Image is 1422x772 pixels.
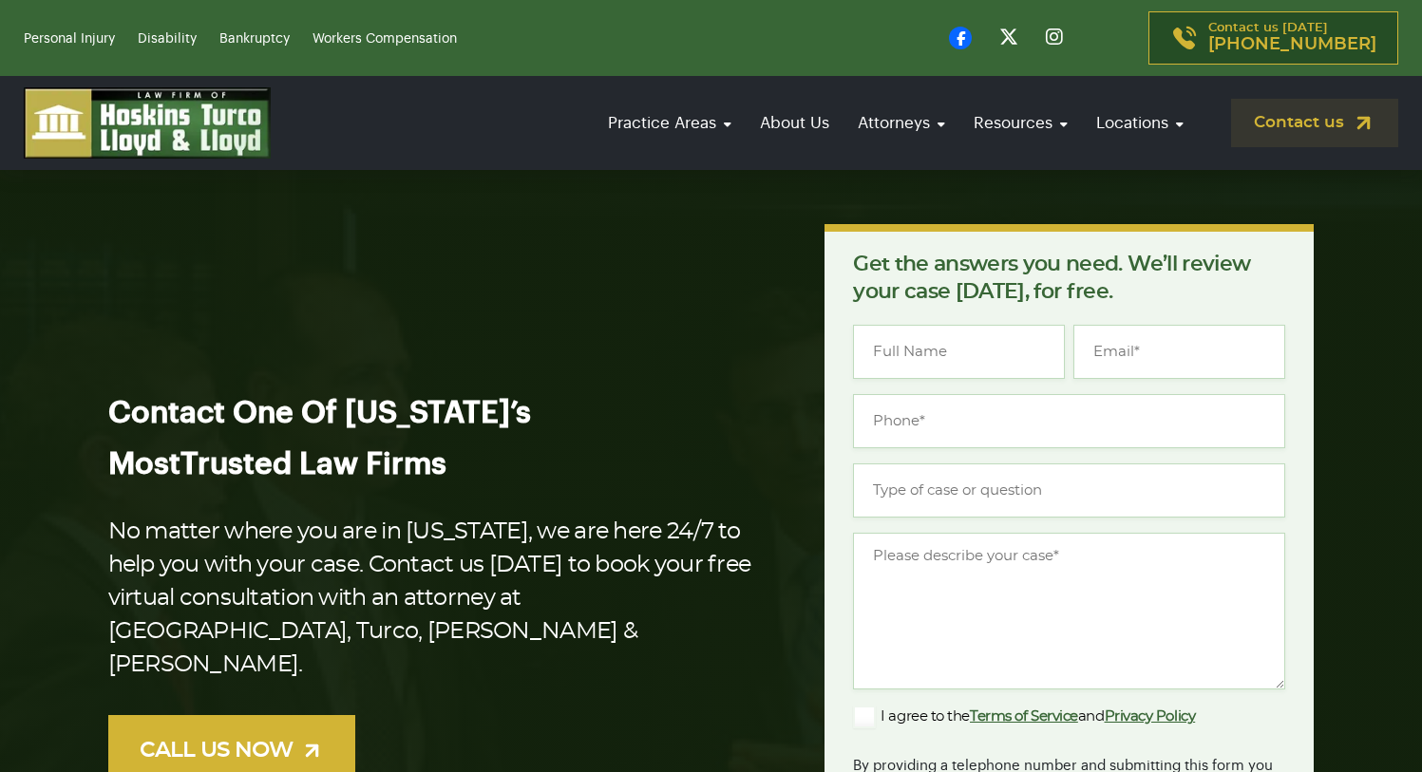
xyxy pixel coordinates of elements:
[1231,99,1398,147] a: Contact us
[1148,11,1398,65] a: Contact us [DATE][PHONE_NUMBER]
[853,706,1195,728] label: I agree to the and
[219,32,290,46] a: Bankruptcy
[853,394,1285,448] input: Phone*
[138,32,197,46] a: Disability
[853,325,1065,379] input: Full Name
[1208,35,1376,54] span: [PHONE_NUMBER]
[1087,96,1193,150] a: Locations
[108,449,180,480] span: Most
[180,449,446,480] span: Trusted Law Firms
[1073,325,1285,379] input: Email*
[848,96,955,150] a: Attorneys
[108,516,765,682] p: No matter where you are in [US_STATE], we are here 24/7 to help you with your case. Contact us [D...
[300,739,324,763] img: arrow-up-right-light.svg
[853,463,1285,518] input: Type of case or question
[853,251,1285,306] p: Get the answers you need. We’ll review your case [DATE], for free.
[108,398,531,428] span: Contact One Of [US_STATE]’s
[1208,22,1376,54] p: Contact us [DATE]
[970,709,1078,724] a: Terms of Service
[1105,709,1196,724] a: Privacy Policy
[964,96,1077,150] a: Resources
[598,96,741,150] a: Practice Areas
[313,32,457,46] a: Workers Compensation
[24,87,271,159] img: logo
[750,96,839,150] a: About Us
[24,32,115,46] a: Personal Injury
